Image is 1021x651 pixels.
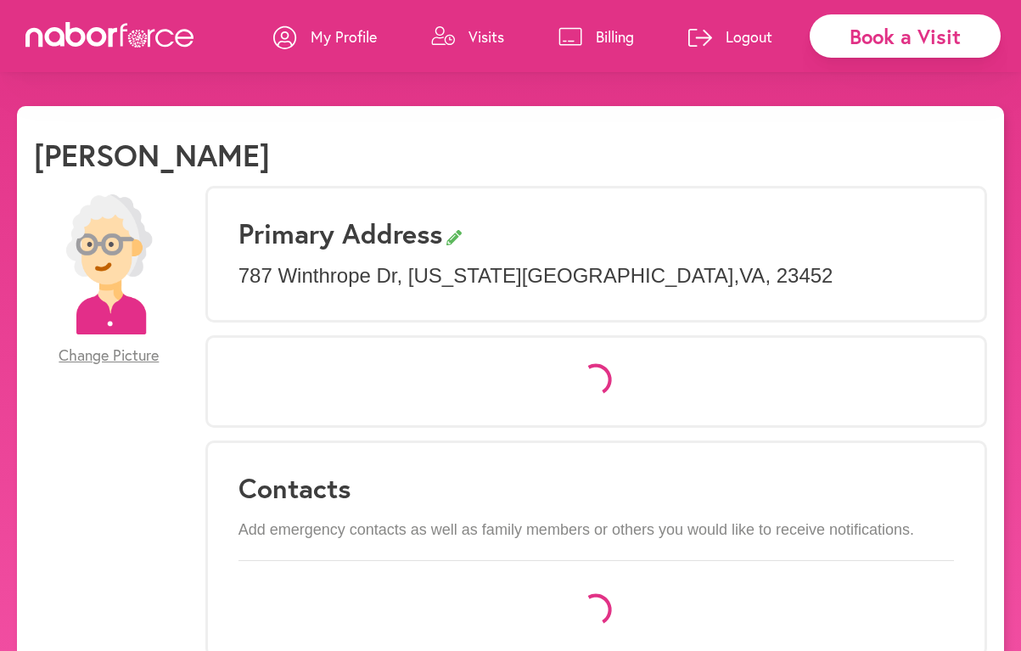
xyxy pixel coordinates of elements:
h3: Contacts [238,472,954,504]
p: Logout [726,26,772,47]
p: Billing [596,26,634,47]
h3: Primary Address [238,217,954,250]
p: Visits [468,26,504,47]
p: 787 Winthrope Dr , [US_STATE][GEOGRAPHIC_DATA] , VA , 23452 [238,264,954,289]
span: Change Picture [59,346,159,365]
h1: [PERSON_NAME] [34,137,270,173]
a: Billing [558,11,634,62]
img: efc20bcf08b0dac87679abea64c1faab.png [39,194,179,334]
a: Visits [431,11,504,62]
a: Logout [688,11,772,62]
p: My Profile [311,26,377,47]
a: My Profile [273,11,377,62]
div: Book a Visit [810,14,1001,58]
p: Add emergency contacts as well as family members or others you would like to receive notifications. [238,521,954,540]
